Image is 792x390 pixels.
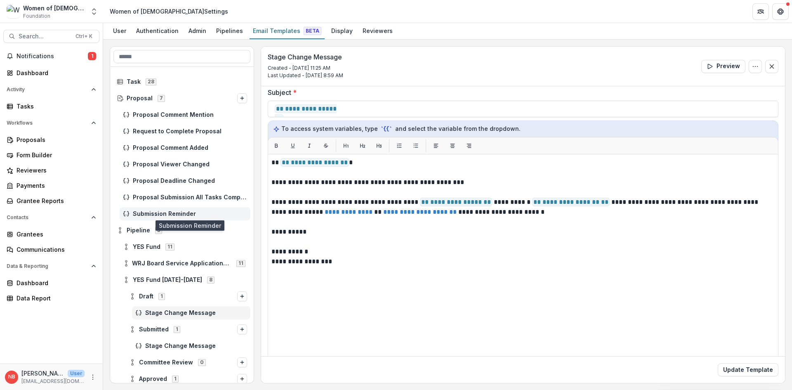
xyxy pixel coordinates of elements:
[236,260,245,267] span: 11
[3,260,99,273] button: Open Data & Reporting
[126,372,250,385] div: Approved1Options
[3,291,99,305] a: Data Report
[7,120,88,126] span: Workflows
[120,273,250,286] div: YES Fund [DATE]-[DATE]8
[16,196,93,205] div: Grantee Reports
[752,3,769,20] button: Partners
[133,111,247,118] span: Proposal Comment Mention
[286,139,299,152] button: Underline
[268,72,343,79] p: Last Updated - [DATE] 8:59 AM
[16,245,93,254] div: Communications
[268,64,343,72] p: Created - [DATE] 11:25 AM
[139,293,153,300] span: Draft
[3,276,99,290] a: Dashboard
[174,326,180,333] span: 1
[765,60,778,73] button: Close
[120,257,250,270] div: WRJ Board Service Applications 202611
[3,163,99,177] a: Reviewers
[304,27,321,35] span: Beta
[110,23,130,39] a: User
[133,243,160,251] span: YES Fund
[237,324,247,334] button: Options
[3,50,99,63] button: Notifications1
[16,53,88,60] span: Notifications
[3,211,99,224] button: Open Contacts
[23,4,85,12] div: Women of [DEMOGRAPHIC_DATA]
[155,227,162,234] span: 3
[718,363,778,376] button: Update Template
[237,291,247,301] button: Options
[16,279,93,287] div: Dashboard
[133,210,247,217] span: Submission Reminder
[319,139,332,152] button: Strikethrough
[133,128,247,135] span: Request to Complete Proposal
[120,125,250,138] div: Request to Complete Proposal
[3,227,99,241] a: Grantees
[359,25,396,37] div: Reviewers
[16,102,93,111] div: Tasks
[132,306,250,319] div: Stage Change Message
[133,194,247,201] span: Proposal Submission All Tasks Completed
[110,25,130,37] div: User
[120,141,250,154] div: Proposal Comment Added
[328,25,356,37] div: Display
[3,133,99,147] a: Proposals
[185,25,210,37] div: Admin
[16,294,93,303] div: Data Report
[113,92,250,105] div: Proposal7Options
[127,95,153,102] span: Proposal
[88,372,98,382] button: More
[237,93,247,103] button: Options
[120,108,250,121] div: Proposal Comment Mention
[120,191,250,204] div: Proposal Submission All Tasks Completed
[158,293,165,300] span: 1
[132,339,250,352] div: Stage Change Message
[120,207,250,220] div: Submission Reminder
[237,374,247,384] button: Options
[88,52,96,60] span: 1
[270,139,283,152] button: Bold
[359,23,396,39] a: Reviewers
[185,23,210,39] a: Admin
[21,369,64,378] p: [PERSON_NAME]
[126,323,250,336] div: Submitted1Options
[127,227,150,234] span: Pipeline
[126,356,250,369] div: Committee Review0Options
[213,25,246,37] div: Pipelines
[3,194,99,208] a: Grantee Reports
[165,243,174,250] span: 11
[303,139,316,152] button: Italic
[133,144,247,151] span: Proposal Comment Added
[126,290,250,303] div: Draft1Options
[7,87,88,92] span: Activity
[7,5,20,18] img: Women of Reform Judaism
[393,139,406,152] button: List
[113,224,250,237] div: Pipeline3
[106,5,231,17] nav: breadcrumb
[7,263,88,269] span: Data & Reporting
[172,376,179,382] span: 1
[120,158,250,171] div: Proposal Viewer Changed
[250,23,325,39] a: Email Templates Beta
[268,87,773,97] label: Subject
[132,260,231,267] span: WRJ Board Service Applications 2026
[3,66,99,80] a: Dashboard
[429,139,443,152] button: Align left
[356,139,369,152] button: H2
[207,277,214,283] span: 8
[16,181,93,190] div: Payments
[68,370,85,377] p: User
[3,30,99,43] button: Search...
[3,243,99,256] a: Communications
[8,374,15,380] div: Nicki Braun
[7,215,88,220] span: Contacts
[133,23,182,39] a: Authentication
[462,139,476,152] button: Align right
[16,69,93,77] div: Dashboard
[145,310,247,317] span: Stage Change Message
[113,75,250,88] div: Task28
[127,78,141,85] span: Task
[250,25,325,37] div: Email Templates
[3,148,99,162] a: Form Builder
[139,376,167,383] span: Approved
